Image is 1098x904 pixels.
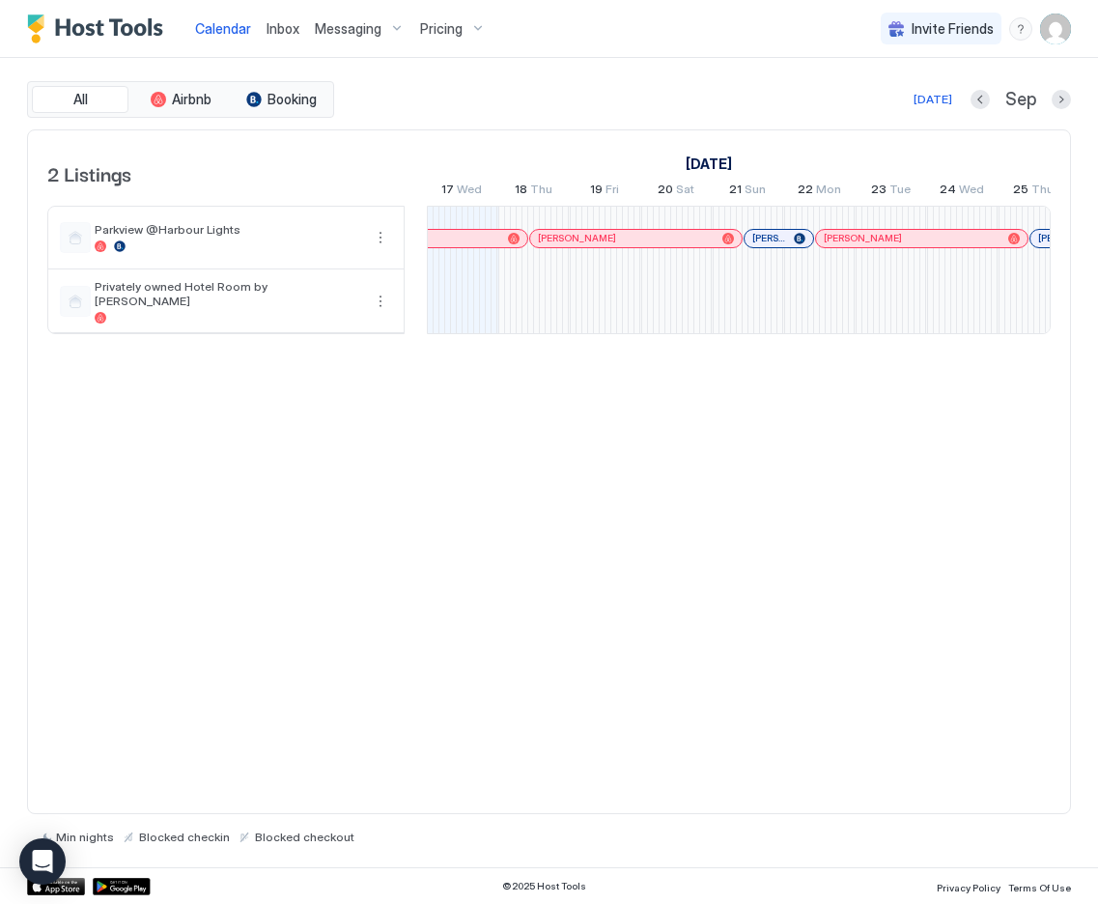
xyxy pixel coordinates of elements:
[27,14,172,43] a: Host Tools Logo
[172,91,211,108] span: Airbnb
[32,86,128,113] button: All
[95,279,361,308] span: Privately owned Hotel Room by [PERSON_NAME]
[510,178,557,206] a: September 18, 2025
[315,20,381,38] span: Messaging
[914,91,952,108] div: [DATE]
[73,91,88,108] span: All
[1005,89,1036,111] span: Sep
[233,86,329,113] button: Booking
[1008,178,1058,206] a: September 25, 2025
[93,878,151,895] a: Google Play Store
[971,90,990,109] button: Previous month
[653,178,699,206] a: September 20, 2025
[658,182,673,202] span: 20
[585,178,624,206] a: September 19, 2025
[1038,232,1072,244] span: [PERSON_NAME]
[1040,14,1071,44] div: User profile
[959,182,984,202] span: Wed
[940,182,956,202] span: 24
[1013,182,1028,202] span: 25
[267,91,317,108] span: Booking
[937,876,1000,896] a: Privacy Policy
[436,178,487,206] a: September 17, 2025
[27,878,85,895] a: App Store
[816,182,841,202] span: Mon
[195,20,251,37] span: Calendar
[911,88,955,111] button: [DATE]
[676,182,694,202] span: Sat
[95,222,361,237] span: Parkview @Harbour Lights
[1052,90,1071,109] button: Next month
[420,20,463,38] span: Pricing
[27,81,334,118] div: tab-group
[866,178,915,206] a: September 23, 2025
[369,226,392,249] button: More options
[871,182,887,202] span: 23
[255,830,354,844] span: Blocked checkout
[267,20,299,37] span: Inbox
[369,226,392,249] div: menu
[530,182,552,202] span: Thu
[139,830,230,844] span: Blocked checkin
[752,232,786,244] span: [PERSON_NAME]
[681,150,737,178] a: September 2, 2025
[19,838,66,885] div: Open Intercom Messenger
[605,182,619,202] span: Fri
[441,182,454,202] span: 17
[1009,17,1032,41] div: menu
[56,830,114,844] span: Min nights
[798,182,813,202] span: 22
[515,182,527,202] span: 18
[1008,876,1071,896] a: Terms Of Use
[824,232,902,244] span: [PERSON_NAME]
[729,182,742,202] span: 21
[912,20,994,38] span: Invite Friends
[369,290,392,313] button: More options
[935,178,989,206] a: September 24, 2025
[590,182,603,202] span: 19
[47,158,131,187] span: 2 Listings
[724,178,771,206] a: September 21, 2025
[195,18,251,39] a: Calendar
[889,182,911,202] span: Tue
[1008,882,1071,893] span: Terms Of Use
[457,182,482,202] span: Wed
[793,178,846,206] a: September 22, 2025
[267,18,299,39] a: Inbox
[745,182,766,202] span: Sun
[132,86,229,113] button: Airbnb
[502,880,586,892] span: © 2025 Host Tools
[1031,182,1054,202] span: Thu
[538,232,616,244] span: [PERSON_NAME]
[937,882,1000,893] span: Privacy Policy
[369,290,392,313] div: menu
